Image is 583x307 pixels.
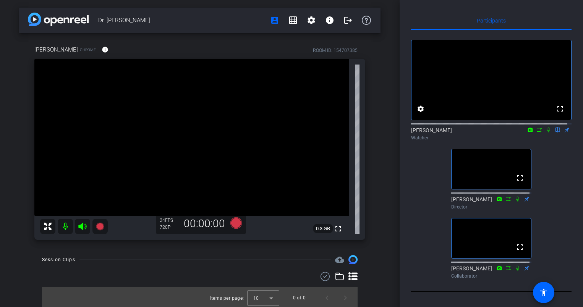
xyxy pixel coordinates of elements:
mat-icon: fullscreen [515,173,525,183]
div: Session Clips [42,256,75,263]
button: Next page [336,289,355,307]
div: [PERSON_NAME] [451,196,531,210]
div: [PERSON_NAME] [411,126,572,141]
mat-icon: account_box [270,16,279,25]
div: 24 [160,217,179,223]
mat-icon: info [102,46,109,53]
mat-icon: logout [343,16,353,25]
span: Dr. [PERSON_NAME] [98,13,266,28]
div: [PERSON_NAME] [451,265,531,280]
div: Collaborator [451,273,531,280]
span: Participants [477,18,506,23]
span: 0.3 GB [313,224,333,233]
div: 00:00:00 [179,217,230,230]
mat-icon: fullscreen [515,242,525,252]
mat-icon: grid_on [288,16,298,25]
img: Session clips [348,255,358,264]
mat-icon: info [325,16,334,25]
div: 720P [160,224,179,230]
div: 0 of 0 [293,294,306,302]
div: ROOM ID: 154707385 [313,47,358,54]
mat-icon: accessibility [539,288,548,297]
mat-icon: fullscreen [555,104,565,113]
img: app-logo [28,13,89,26]
span: Chrome [80,47,96,53]
div: Items per page: [210,294,244,302]
span: Destinations for your clips [335,255,344,264]
mat-icon: settings [416,104,425,113]
mat-icon: fullscreen [334,224,343,233]
span: FPS [165,218,173,223]
mat-icon: cloud_upload [335,255,344,264]
mat-icon: settings [307,16,316,25]
div: Director [451,204,531,210]
button: Previous page [318,289,336,307]
mat-icon: flip [553,126,562,133]
div: Watcher [411,134,572,141]
span: [PERSON_NAME] [34,45,78,54]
